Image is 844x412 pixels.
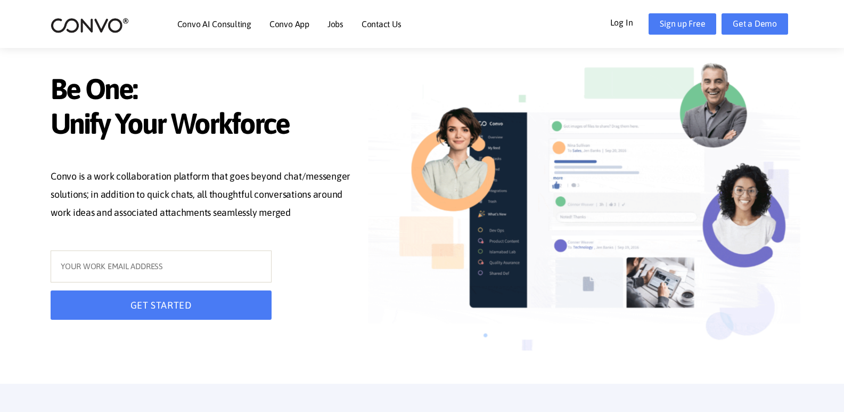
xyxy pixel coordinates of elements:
[610,13,649,30] a: Log In
[51,290,272,320] button: GET STARTED
[269,20,309,28] a: Convo App
[177,20,251,28] a: Convo AI Consulting
[51,17,129,34] img: logo_2.png
[368,49,800,384] img: image_not_found
[51,167,351,224] p: Convo is a work collaboration platform that goes beyond chat/messenger solutions; in addition to ...
[51,251,272,282] input: YOUR WORK EMAIL ADDRESS
[51,72,351,109] span: Be One:
[362,20,401,28] a: Contact Us
[51,107,351,144] span: Unify Your Workforce
[649,13,716,35] a: Sign up Free
[327,20,343,28] a: Jobs
[722,13,788,35] a: Get a Demo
